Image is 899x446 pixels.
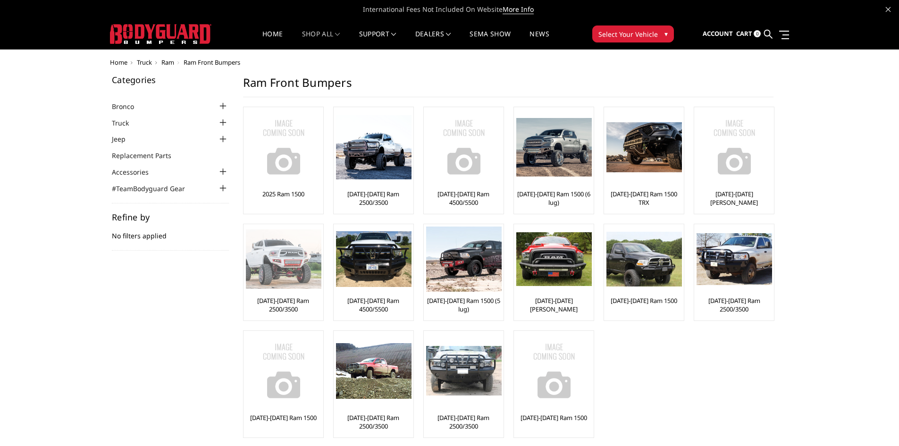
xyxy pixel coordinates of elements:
[426,296,501,313] a: [DATE]-[DATE] Ram 1500 (5 lug)
[697,190,772,207] a: [DATE]-[DATE] [PERSON_NAME]
[736,21,761,47] a: Cart 0
[426,413,501,430] a: [DATE]-[DATE] Ram 2500/3500
[110,58,127,67] a: Home
[516,190,591,207] a: [DATE]-[DATE] Ram 1500 (6 lug)
[516,333,591,409] a: No Image
[516,296,591,313] a: [DATE]-[DATE] [PERSON_NAME]
[262,31,283,49] a: Home
[426,109,501,185] a: No Image
[112,167,160,177] a: Accessories
[246,333,321,409] img: No Image
[161,58,174,67] a: Ram
[246,296,321,313] a: [DATE]-[DATE] Ram 2500/3500
[112,213,229,251] div: No filters applied
[606,190,681,207] a: [DATE]-[DATE] Ram 1500 TRX
[246,109,321,185] img: No Image
[250,413,317,422] a: [DATE]-[DATE] Ram 1500
[415,31,451,49] a: Dealers
[112,151,183,160] a: Replacement Parts
[359,31,396,49] a: Support
[529,31,549,49] a: News
[243,76,773,97] h1: Ram Front Bumpers
[426,109,502,185] img: No Image
[112,184,197,194] a: #TeamBodyguard Gear
[302,31,340,49] a: shop all
[112,76,229,84] h5: Categories
[336,190,411,207] a: [DATE]-[DATE] Ram 2500/3500
[697,109,772,185] img: No Image
[503,5,534,14] a: More Info
[470,31,511,49] a: SEMA Show
[336,413,411,430] a: [DATE]-[DATE] Ram 2500/3500
[664,29,668,39] span: ▾
[703,21,733,47] a: Account
[112,118,141,128] a: Truck
[112,134,137,144] a: Jeep
[592,25,674,42] button: Select Your Vehicle
[426,190,501,207] a: [DATE]-[DATE] Ram 4500/5500
[112,101,146,111] a: Bronco
[736,29,752,38] span: Cart
[184,58,240,67] span: Ram Front Bumpers
[754,30,761,37] span: 0
[137,58,152,67] a: Truck
[516,333,592,409] img: No Image
[521,413,587,422] a: [DATE]-[DATE] Ram 1500
[336,296,411,313] a: [DATE]-[DATE] Ram 4500/5500
[703,29,733,38] span: Account
[598,29,658,39] span: Select Your Vehicle
[697,296,772,313] a: [DATE]-[DATE] Ram 2500/3500
[110,24,211,44] img: BODYGUARD BUMPERS
[697,109,772,185] a: No Image
[112,213,229,221] h5: Refine by
[262,190,304,198] a: 2025 Ram 1500
[611,296,677,305] a: [DATE]-[DATE] Ram 1500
